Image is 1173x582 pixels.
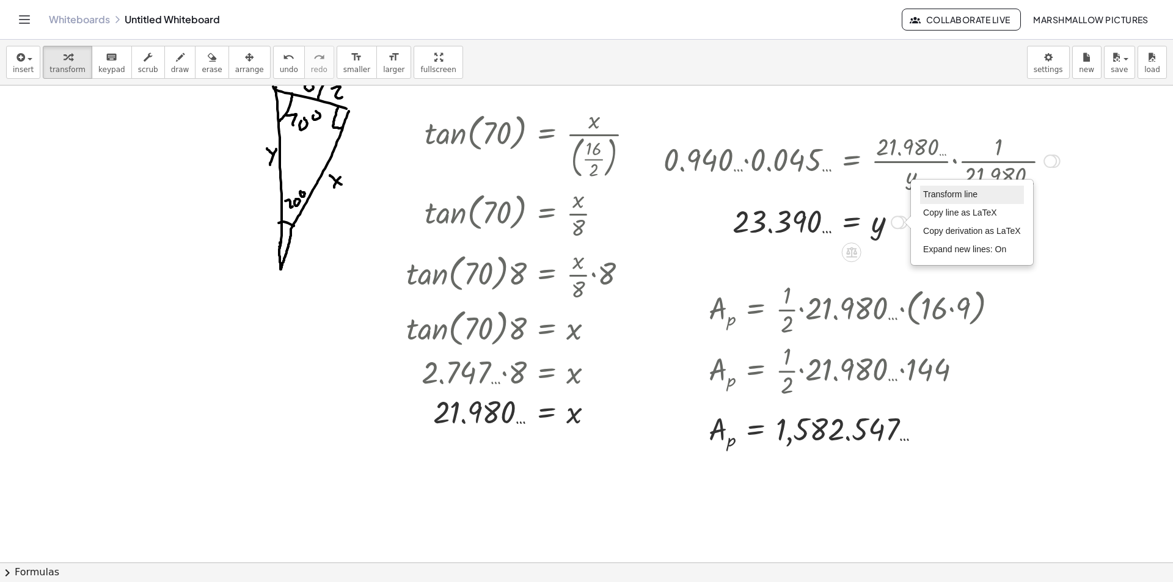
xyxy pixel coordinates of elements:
span: settings [1034,65,1063,74]
button: scrub [131,46,165,79]
span: smaller [343,65,370,74]
i: keyboard [106,50,117,65]
button: transform [43,46,92,79]
span: undo [280,65,298,74]
span: Collaborate Live [912,14,1010,25]
button: format_sizelarger [376,46,411,79]
span: Transform line [923,189,977,199]
button: undoundo [273,46,305,79]
button: redoredo [304,46,334,79]
button: settings [1027,46,1070,79]
span: scrub [138,65,158,74]
span: Copy line as LaTeX [923,208,997,217]
button: fullscreen [414,46,462,79]
button: arrange [228,46,271,79]
span: new [1079,65,1094,74]
i: undo [283,50,294,65]
span: erase [202,65,222,74]
button: Marshmallow Pictures [1023,9,1158,31]
a: Whiteboards [49,13,110,26]
i: redo [313,50,325,65]
span: Expand new lines: On [923,244,1006,254]
button: save [1104,46,1135,79]
span: insert [13,65,34,74]
span: load [1144,65,1160,74]
div: Apply the same math to both sides of the equation [842,242,861,262]
span: larger [383,65,404,74]
button: Collaborate Live [902,9,1020,31]
button: Toggle navigation [15,10,34,29]
span: Marshmallow Pictures [1033,14,1149,25]
span: keypad [98,65,125,74]
span: redo [311,65,327,74]
i: format_size [351,50,362,65]
button: load [1138,46,1167,79]
span: fullscreen [420,65,456,74]
button: draw [164,46,196,79]
button: keyboardkeypad [92,46,132,79]
span: save [1111,65,1128,74]
button: insert [6,46,40,79]
button: format_sizesmaller [337,46,377,79]
button: new [1072,46,1102,79]
span: transform [49,65,86,74]
span: draw [171,65,189,74]
button: erase [195,46,228,79]
span: Copy derivation as LaTeX [923,226,1021,236]
i: format_size [388,50,400,65]
span: arrange [235,65,264,74]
